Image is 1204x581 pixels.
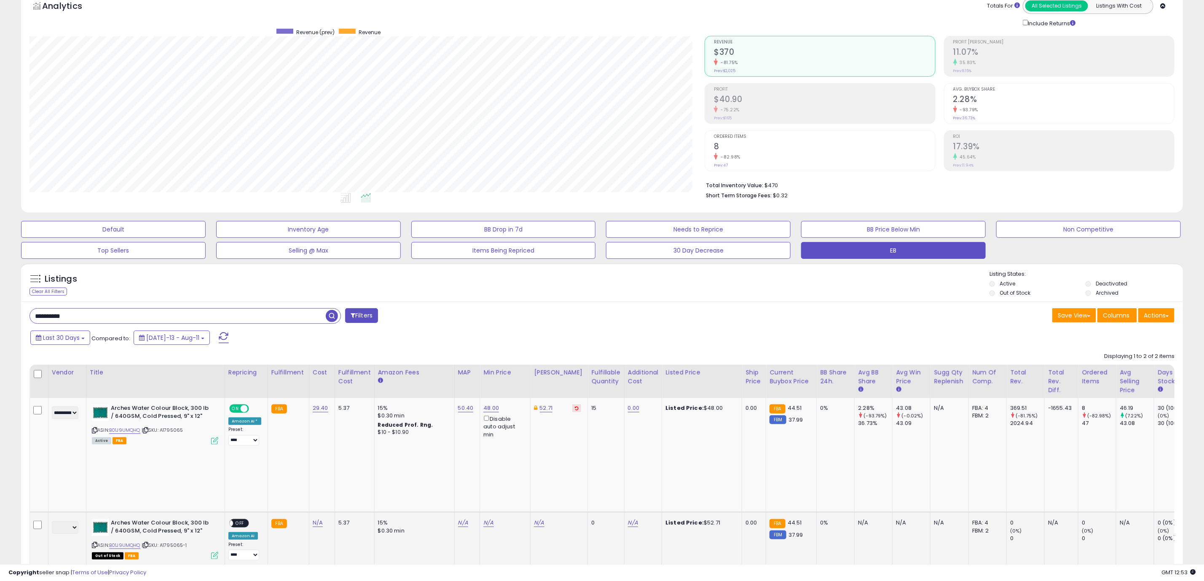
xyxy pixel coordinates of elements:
[745,519,759,527] div: 0.00
[29,288,67,296] div: Clear All Filters
[953,40,1174,45] span: Profit [PERSON_NAME]
[858,404,892,412] div: 2.28%
[788,519,802,527] span: 44.51
[858,420,892,427] div: 36.73%
[1000,289,1030,296] label: Out of Stock
[896,420,930,427] div: 43.09
[1048,519,1072,527] div: N/A
[45,273,77,285] h5: Listings
[1103,311,1129,320] span: Columns
[934,519,962,527] div: N/A
[1082,519,1116,527] div: 0
[972,527,1000,535] div: FBM: 2
[248,405,261,412] span: OFF
[1082,368,1113,386] div: Ordered Items
[540,404,553,412] a: 52.71
[801,242,986,259] button: EB
[1048,404,1072,412] div: -1655.43
[628,368,659,386] div: Additional Cost
[606,221,791,238] button: Needs to Reprice
[773,191,788,199] span: $0.32
[606,242,791,259] button: 30 Day Decrease
[52,368,83,377] div: Vendor
[953,47,1174,59] h2: 11.07%
[111,519,213,537] b: Arches Water Colour Block, 300 lb / 640GSM, Cold Pressed, 9" x 12"
[1138,308,1175,323] button: Actions
[483,519,493,527] a: N/A
[706,182,763,189] b: Total Inventory Value:
[216,242,401,259] button: Selling @ Max
[1158,386,1163,393] small: Days In Stock.
[1010,519,1044,527] div: 0
[359,29,381,36] span: Revenue
[706,180,1168,190] li: $470
[770,368,813,386] div: Current Buybox Price
[21,221,206,238] button: Default
[378,429,448,436] div: $10 - $10.90
[628,519,638,527] a: N/A
[483,368,527,377] div: Min Price
[902,412,923,419] small: (-0.02%)
[8,569,146,577] div: seller snap | |
[1104,352,1175,360] div: Displaying 1 to 2 of 2 items
[1000,280,1015,287] label: Active
[228,427,261,445] div: Preset:
[714,40,935,45] span: Revenue
[953,134,1174,139] span: ROI
[665,519,735,527] div: $52.71
[134,331,210,345] button: [DATE]-13 - Aug-11
[591,368,620,386] div: Fulfillable Quantity
[1010,404,1044,412] div: 369.51
[820,404,848,412] div: 0%
[665,404,735,412] div: $48.00
[271,404,287,414] small: FBA
[91,334,130,342] span: Compared to:
[90,368,221,377] div: Title
[706,192,772,199] b: Short Term Storage Fees:
[233,520,247,527] span: OFF
[957,154,976,160] small: 45.64%
[770,519,785,528] small: FBA
[714,134,935,139] span: Ordered Items
[1010,368,1041,386] div: Total Rev.
[271,368,306,377] div: Fulfillment
[1158,412,1169,419] small: (0%)
[718,59,738,66] small: -81.75%
[458,519,468,527] a: N/A
[534,368,584,377] div: [PERSON_NAME]
[338,519,368,527] div: 5.37
[111,404,213,422] b: Arches Water Colour Block, 300 lb / 640GSM, Cold Pressed, 9" x 12"
[714,47,935,59] h2: $370
[1096,280,1127,287] label: Deactivated
[864,412,887,419] small: (-93.79%)
[1161,568,1196,576] span: 2025-09-11 12:53 GMT
[972,412,1000,420] div: FBM: 2
[296,29,335,36] span: Revenue (prev)
[1158,535,1192,542] div: 0 (0%)
[896,404,930,412] div: 43.08
[957,59,976,66] small: 35.83%
[378,412,448,420] div: $0.30 min
[953,142,1174,153] h2: 17.39%
[953,116,976,121] small: Prev: 36.73%
[483,414,524,438] div: Disable auto adjust min
[21,242,206,259] button: Top Sellers
[378,527,448,535] div: $0.30 min
[665,519,704,527] b: Listed Price:
[313,519,323,527] a: N/A
[987,2,1020,10] div: Totals For
[858,519,886,527] div: N/A
[109,427,140,434] a: B01J9UMQHQ
[228,417,261,425] div: Amazon AI *
[972,368,1003,386] div: Num of Comp.
[345,308,378,323] button: Filters
[1048,368,1075,395] div: Total Rev. Diff.
[534,519,544,527] a: N/A
[953,94,1174,106] h2: 2.28%
[953,163,974,168] small: Prev: 11.94%
[113,437,127,444] span: FBA
[714,116,732,121] small: Prev: $165
[934,404,962,412] div: N/A
[313,404,328,412] a: 29.40
[458,404,474,412] a: 50.40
